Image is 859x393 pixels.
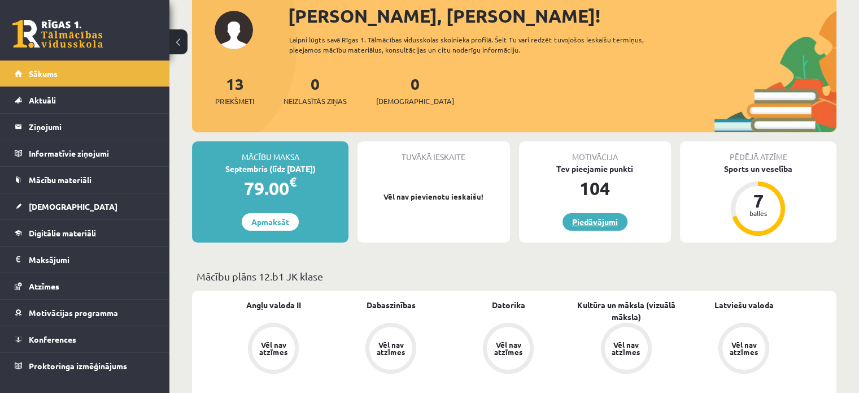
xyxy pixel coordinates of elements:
div: Mācību maksa [192,141,348,163]
span: Mācību materiāli [29,175,91,185]
a: Ziņojumi [15,114,155,140]
span: [DEMOGRAPHIC_DATA] [376,96,454,107]
div: Vēl nav atzīmes [492,341,524,356]
a: Piedāvājumi [563,213,627,231]
p: Vēl nav pievienotu ieskaišu! [363,191,504,202]
a: Mācību materiāli [15,167,155,193]
a: 0Neizlasītās ziņas [284,74,347,107]
div: Septembris (līdz [DATE]) [192,163,348,175]
div: Vēl nav atzīmes [258,341,289,356]
div: 104 [519,175,671,202]
a: Datorika [492,299,525,311]
a: Informatīvie ziņojumi [15,140,155,166]
span: € [289,174,296,190]
a: Sports un veselība 7 balles [680,163,836,237]
a: Proktoringa izmēģinājums [15,353,155,379]
a: Atzīmes [15,273,155,299]
a: Sākums [15,61,155,87]
a: Digitālie materiāli [15,220,155,246]
div: Motivācija [519,141,671,163]
a: Maksājumi [15,247,155,273]
span: Sākums [29,68,58,79]
a: [DEMOGRAPHIC_DATA] [15,193,155,219]
span: Aktuāli [29,95,56,105]
a: Kultūra un māksla (vizuālā māksla) [568,299,685,323]
a: Konferences [15,326,155,352]
span: Digitālie materiāli [29,228,96,238]
a: 13Priekšmeti [215,74,254,107]
span: Proktoringa izmēģinājums [29,361,127,371]
div: Tuvākā ieskaite [357,141,509,163]
div: Vēl nav atzīmes [728,341,760,356]
div: Sports un veselība [680,163,836,175]
legend: Informatīvie ziņojumi [29,140,155,166]
span: Neizlasītās ziņas [284,96,347,107]
a: Vēl nav atzīmes [568,323,685,376]
div: 7 [741,192,775,210]
div: Vēl nav atzīmes [611,341,642,356]
div: [PERSON_NAME], [PERSON_NAME]! [288,2,836,29]
legend: Maksājumi [29,247,155,273]
span: [DEMOGRAPHIC_DATA] [29,201,117,211]
a: Rīgas 1. Tālmācības vidusskola [12,20,103,48]
span: Motivācijas programma [29,308,118,318]
a: Vēl nav atzīmes [332,323,450,376]
div: Vēl nav atzīmes [375,341,407,356]
div: balles [741,210,775,217]
div: Tev pieejamie punkti [519,163,671,175]
a: Vēl nav atzīmes [215,323,332,376]
a: Motivācijas programma [15,300,155,326]
div: Pēdējā atzīme [680,141,836,163]
a: Aktuāli [15,87,155,113]
a: Vēl nav atzīmes [685,323,803,376]
a: Latviešu valoda [714,299,773,311]
a: Dabaszinības [367,299,416,311]
div: Laipni lūgts savā Rīgas 1. Tālmācības vidusskolas skolnieka profilā. Šeit Tu vari redzēt tuvojošo... [289,34,676,55]
div: 79.00 [192,175,348,202]
a: 0[DEMOGRAPHIC_DATA] [376,74,454,107]
p: Mācību plāns 12.b1 JK klase [197,269,832,284]
span: Atzīmes [29,281,59,291]
a: Angļu valoda II [246,299,301,311]
legend: Ziņojumi [29,114,155,140]
a: Vēl nav atzīmes [450,323,567,376]
span: Konferences [29,334,76,344]
span: Priekšmeti [215,96,254,107]
a: Apmaksāt [242,213,299,231]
